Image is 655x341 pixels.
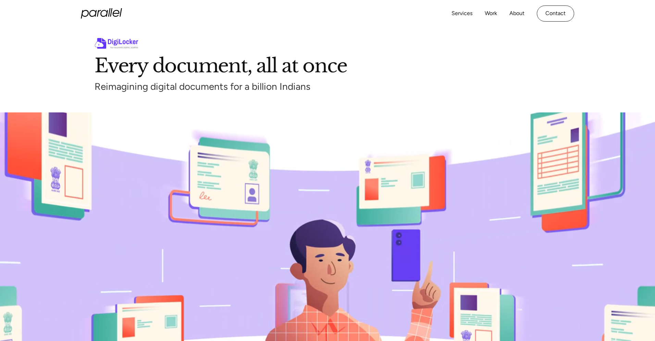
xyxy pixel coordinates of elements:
h1: Every document, all at once [95,54,560,77]
img: abcd logo [95,38,138,49]
a: Contact [537,5,574,22]
a: Work [485,9,497,19]
div: Reimagining digital documents for a billion Indians [95,80,560,93]
a: Services [452,9,472,19]
a: home [81,8,122,19]
a: About [509,9,524,19]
